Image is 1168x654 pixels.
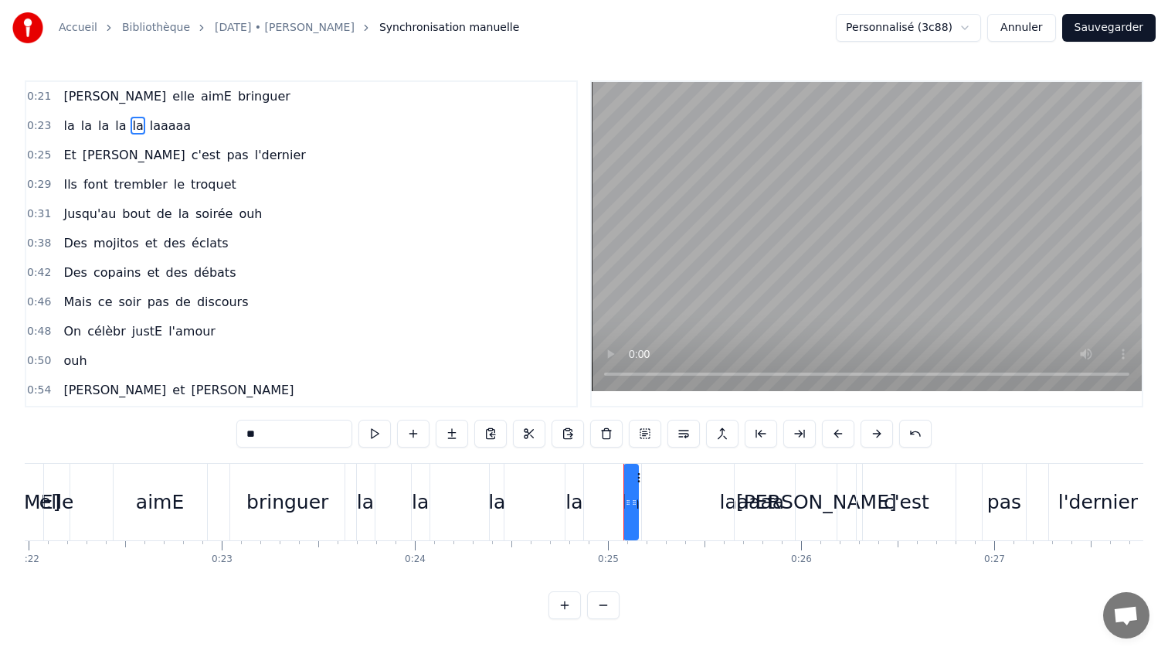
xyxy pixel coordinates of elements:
[199,87,233,105] span: aimE
[190,146,222,164] span: c'est
[215,20,355,36] a: [DATE] • [PERSON_NAME]
[27,118,51,134] span: 0:23
[97,117,110,135] span: la
[27,295,51,310] span: 0:46
[62,87,168,105] span: [PERSON_NAME]
[987,488,1021,517] div: pas
[81,146,187,164] span: [PERSON_NAME]
[62,175,79,193] span: Ils
[189,175,238,193] span: troquet
[62,264,89,281] span: Des
[62,352,88,370] span: ouh
[195,293,250,311] span: discours
[144,234,159,252] span: et
[720,488,785,517] div: laaaaa
[212,554,233,566] div: 0:23
[488,488,505,517] div: la
[884,488,929,517] div: c'est
[1062,14,1156,42] button: Sauvegarder
[984,554,1005,566] div: 0:27
[177,205,191,223] span: la
[62,117,76,135] span: la
[39,488,74,517] div: elle
[62,293,93,311] span: Mais
[148,117,192,135] span: laaaaa
[80,117,93,135] span: la
[791,554,812,566] div: 0:26
[131,322,164,340] span: justE
[987,14,1055,42] button: Annuler
[167,322,217,340] span: l'amour
[113,175,169,193] span: trembler
[97,293,114,311] span: ce
[174,293,192,311] span: de
[27,236,51,251] span: 0:38
[253,146,307,164] span: l'dernier
[27,89,51,104] span: 0:21
[598,554,619,566] div: 0:25
[92,234,141,252] span: mojitos
[122,20,190,36] a: Bibliothèque
[357,488,374,517] div: la
[27,353,51,369] span: 0:50
[146,293,171,311] span: pas
[62,146,77,164] span: Et
[27,265,51,281] span: 0:42
[82,175,110,193] span: font
[27,148,51,163] span: 0:25
[189,381,295,399] span: [PERSON_NAME]
[59,20,519,36] nav: breadcrumb
[237,205,263,223] span: ouh
[114,117,127,135] span: la
[190,234,230,252] span: éclats
[194,205,234,223] span: soirée
[155,205,174,223] span: de
[86,322,127,340] span: célèbr
[12,12,43,43] img: youka
[131,117,144,135] span: la
[1058,488,1138,517] div: l'dernier
[62,322,83,340] span: On
[117,293,142,311] span: soir
[27,383,51,398] span: 0:54
[62,234,89,252] span: Des
[623,488,640,517] div: la
[379,20,520,36] span: Synchronisation manuelle
[121,205,151,223] span: bout
[27,177,51,192] span: 0:29
[162,234,187,252] span: des
[246,488,328,517] div: bringuer
[19,554,39,566] div: 0:22
[192,264,238,281] span: débats
[27,206,51,222] span: 0:31
[236,87,292,105] span: bringuer
[171,381,186,399] span: et
[736,488,897,517] div: [PERSON_NAME]
[171,87,196,105] span: elle
[412,488,429,517] div: la
[62,381,168,399] span: [PERSON_NAME]
[92,264,142,281] span: copains
[1103,592,1149,639] a: Ouvrir le chat
[145,264,161,281] span: et
[172,175,186,193] span: le
[225,146,250,164] span: pas
[27,324,51,339] span: 0:48
[165,264,189,281] span: des
[405,554,426,566] div: 0:24
[565,488,582,517] div: la
[136,488,184,517] div: aimE
[62,205,117,223] span: Jusqu'au
[59,20,97,36] a: Accueil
